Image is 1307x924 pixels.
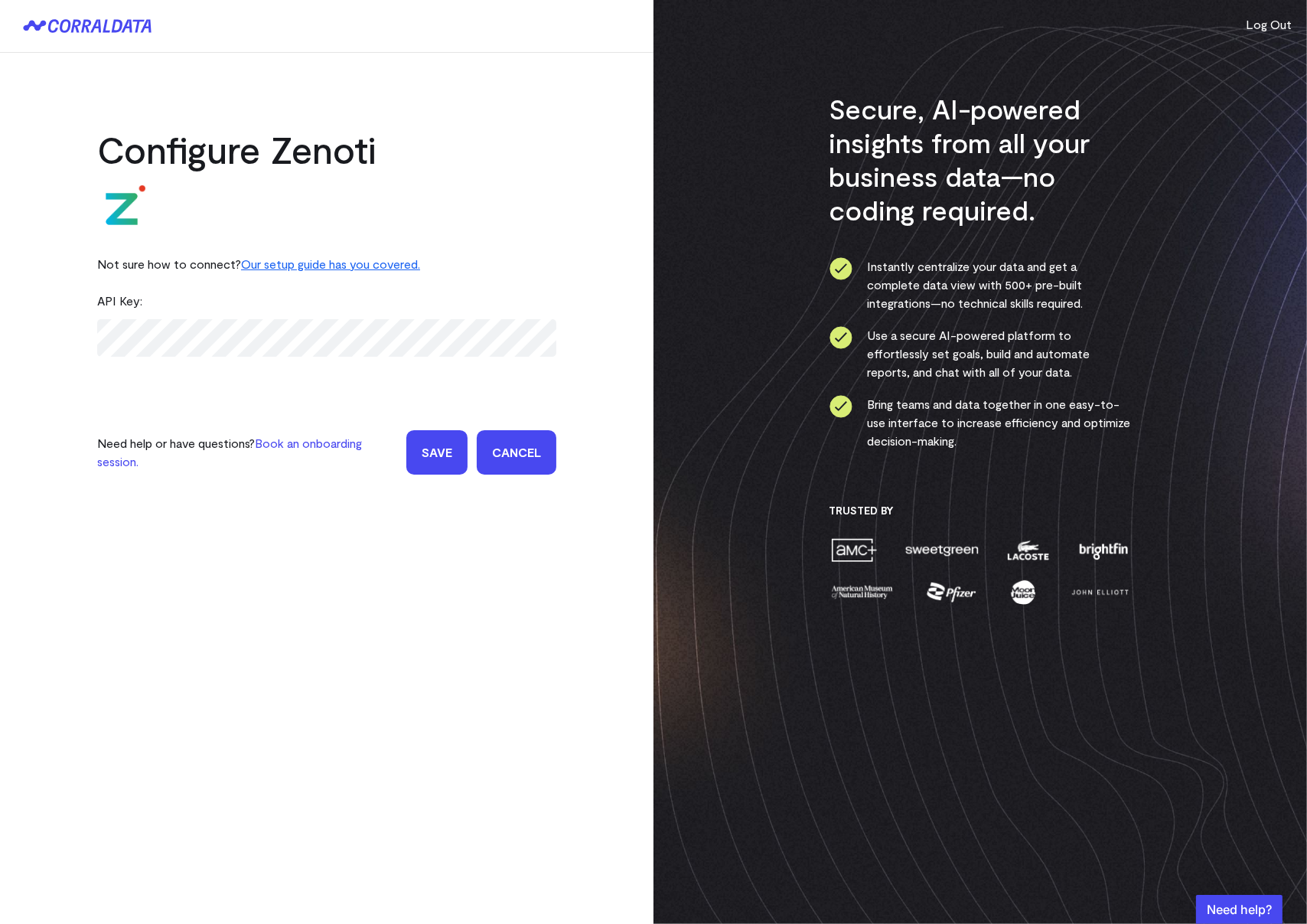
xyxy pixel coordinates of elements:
input: Save [406,430,468,475]
img: moon-juice-c312e729.png [1008,579,1038,606]
a: Our setup guide has you covered. [241,256,420,271]
img: ico-check-circle-4b19435c.svg [830,326,852,349]
li: Instantly centralize your data and get a complete data view with 500+ pre-built integrations—no t... [830,257,1132,312]
img: pfizer-e137f5fc.png [925,579,978,606]
img: sweetgreen-1d1fb32c.png [904,537,980,563]
li: Use a secure AI-powered platform to effortlessly set goals, build and automate reports, and chat ... [830,326,1132,381]
h3: Secure, AI-powered insights from all your business data—no coding required. [830,92,1132,227]
img: john-elliott-25751c40.png [1069,579,1131,606]
h3: Trusted By [830,504,1132,518]
a: Cancel [477,430,556,475]
button: Log Out [1246,15,1292,34]
img: ico-check-circle-4b19435c.svg [830,395,852,418]
img: amnh-5afada46.png [830,579,895,606]
li: Bring teams and data together in one easy-to-use interface to increase efficiency and optimize de... [830,395,1132,450]
p: Need help or have questions? [97,434,397,471]
img: amc-0b11a8f1.png [830,537,878,563]
h2: Configure Zenoti [97,126,556,172]
a: Book an onboarding session. [97,436,362,469]
div: Not sure how to connect? [97,246,556,282]
img: lacoste-7a6b0538.png [1006,537,1051,563]
img: brightfin-a251e171.png [1076,537,1131,563]
img: zenoti-2086f9c1.png [97,184,146,233]
img: ico-check-circle-4b19435c.svg [830,257,852,280]
div: API Key: [97,282,556,319]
